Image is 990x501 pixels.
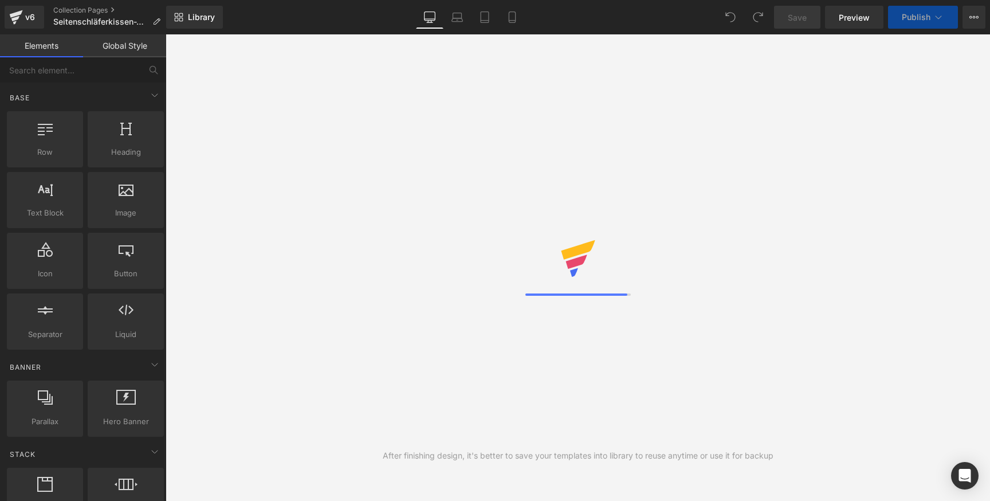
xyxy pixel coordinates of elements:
span: Preview [839,11,870,24]
span: Button [91,268,160,280]
a: Desktop [416,6,443,29]
span: Publish [902,13,930,22]
a: Collection Pages [53,6,170,15]
span: Seitenschläferkissen-XXL [53,17,148,26]
span: Icon [10,268,80,280]
div: v6 [23,10,37,25]
div: After finishing design, it's better to save your templates into library to reuse anytime or use i... [383,449,773,462]
span: Liquid [91,328,160,340]
a: New Library [166,6,223,29]
button: Publish [888,6,958,29]
button: Redo [747,6,769,29]
a: Mobile [498,6,526,29]
a: Global Style [83,34,166,57]
div: Open Intercom Messenger [951,462,979,490]
span: Save [788,11,807,24]
span: Banner [9,362,42,373]
span: Image [91,207,160,219]
button: Undo [719,6,742,29]
a: v6 [5,6,44,29]
span: Separator [10,328,80,340]
span: Base [9,92,31,103]
button: More [962,6,985,29]
span: Library [188,12,215,22]
span: Text Block [10,207,80,219]
span: Hero Banner [91,416,160,428]
span: Parallax [10,416,80,428]
span: Heading [91,146,160,158]
span: Stack [9,449,37,460]
span: Row [10,146,80,158]
a: Tablet [471,6,498,29]
a: Laptop [443,6,471,29]
a: Preview [825,6,883,29]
